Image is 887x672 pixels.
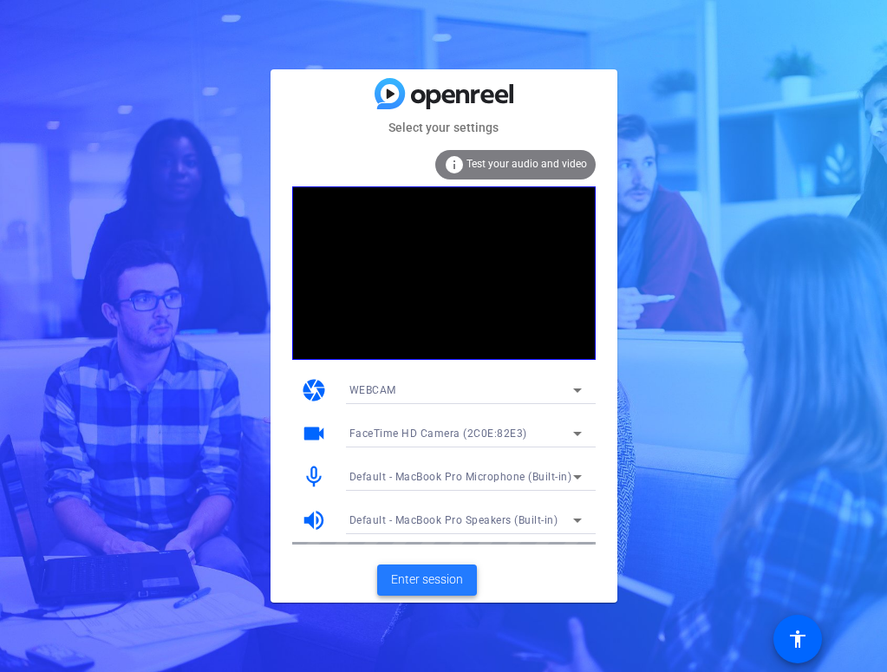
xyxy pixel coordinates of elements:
[375,78,513,108] img: blue-gradient.svg
[301,464,327,490] mat-icon: mic_none
[391,571,463,589] span: Enter session
[377,564,477,596] button: Enter session
[349,427,527,440] span: FaceTime HD Camera (2C0E:82E3)
[301,421,327,447] mat-icon: videocam
[349,384,396,396] span: WEBCAM
[349,514,558,526] span: Default - MacBook Pro Speakers (Built-in)
[301,377,327,403] mat-icon: camera
[271,118,617,137] mat-card-subtitle: Select your settings
[466,158,587,170] span: Test your audio and video
[301,507,327,533] mat-icon: volume_up
[444,154,465,175] mat-icon: info
[349,471,572,483] span: Default - MacBook Pro Microphone (Built-in)
[787,629,808,649] mat-icon: accessibility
